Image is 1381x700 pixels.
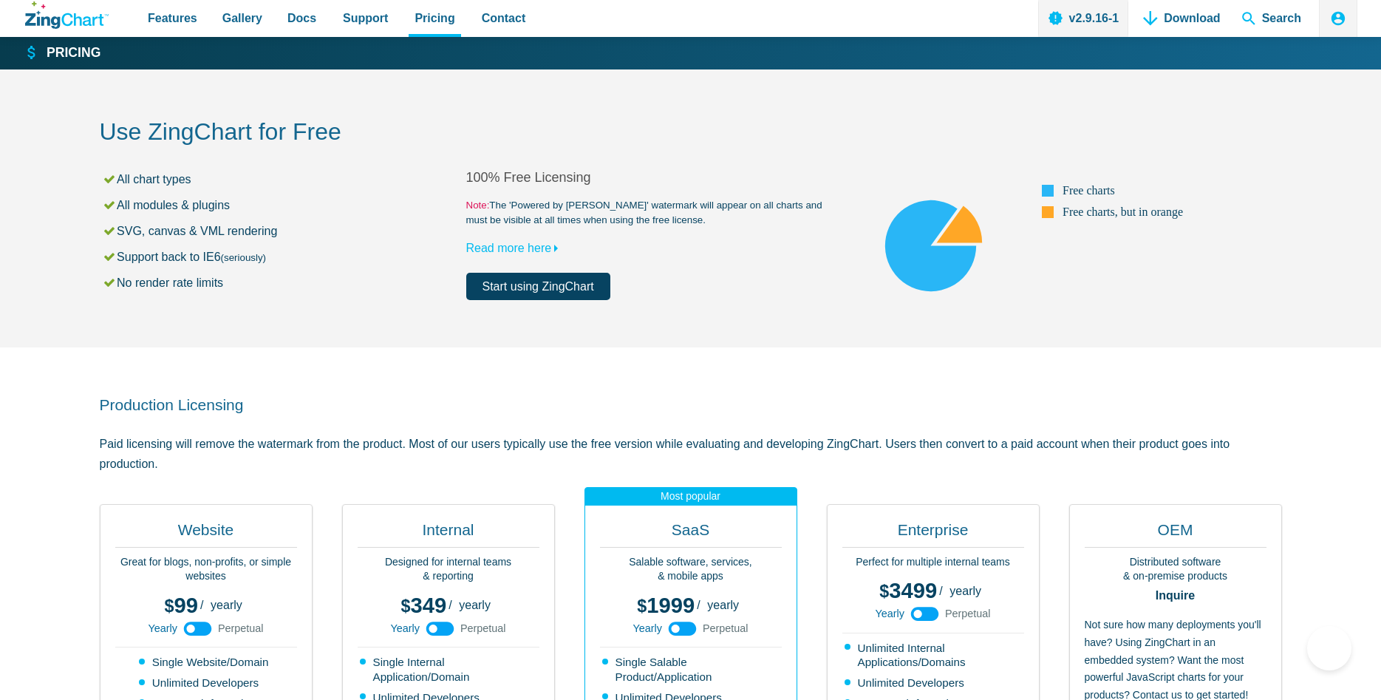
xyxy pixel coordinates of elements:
[460,623,506,633] span: Perpetual
[632,623,661,633] span: Yearly
[358,555,539,584] p: Designed for internal teams & reporting
[139,676,275,690] li: Unlimited Developers
[600,555,782,584] p: Salable software, services, & mobile apps
[466,198,833,228] small: The 'Powered by [PERSON_NAME]' watermark will appear on all charts and must be visible at all tim...
[25,1,109,29] a: ZingChart Logo. Click to return to the homepage
[415,8,454,28] span: Pricing
[102,221,466,241] li: SVG, canvas & VML rendering
[845,676,1024,690] li: Unlimited Developers
[115,555,297,584] p: Great for blogs, non-profits, or simple websites
[949,585,981,597] span: yearly
[449,599,451,611] span: /
[343,8,388,28] span: Support
[115,520,297,548] h2: Website
[602,655,782,684] li: Single Salable Product/Application
[221,252,266,263] small: (seriously)
[100,395,1282,415] h2: Production Licensing
[287,8,316,28] span: Docs
[842,520,1024,548] h2: Enterprise
[400,594,446,617] span: 349
[358,520,539,548] h2: Internal
[1085,520,1266,548] h2: OEM
[165,594,198,617] span: 99
[200,599,203,611] span: /
[148,623,177,633] span: Yearly
[1085,555,1266,584] p: Distributed software & on-premise products
[707,599,739,611] span: yearly
[697,599,700,611] span: /
[875,608,904,619] span: Yearly
[459,599,491,611] span: yearly
[600,520,782,548] h2: SaaS
[211,599,242,611] span: yearly
[148,8,197,28] span: Features
[102,195,466,215] li: All modules & plugins
[218,623,264,633] span: Perpetual
[222,8,262,28] span: Gallery
[47,47,100,60] strong: Pricing
[1307,626,1351,670] iframe: Toggle Customer Support
[466,273,610,300] a: Start using ZingChart
[637,594,695,617] span: 1999
[139,655,275,670] li: Single Website/Domain
[842,555,1024,570] p: Perfect for multiple internal teams
[466,200,490,211] span: Note:
[100,117,1282,150] h2: Use ZingChart for Free
[845,641,1024,670] li: Unlimited Internal Applications/Domains
[102,169,466,189] li: All chart types
[102,247,466,267] li: Support back to IE6
[102,273,466,293] li: No render rate limits
[945,608,991,619] span: Perpetual
[703,623,749,633] span: Perpetual
[466,169,833,186] h2: 100% Free Licensing
[25,44,100,62] a: Pricing
[360,655,539,684] li: Single Internal Application/Domain
[482,8,526,28] span: Contact
[1085,590,1266,602] strong: Inquire
[466,242,565,254] a: Read more here
[390,623,419,633] span: Yearly
[879,579,937,602] span: 3499
[100,434,1282,474] p: Paid licensing will remove the watermark from the product. Most of our users typically use the fr...
[939,585,942,597] span: /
